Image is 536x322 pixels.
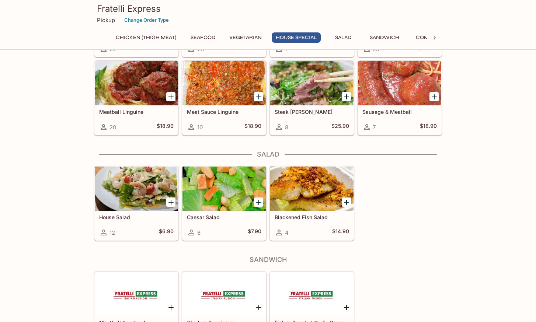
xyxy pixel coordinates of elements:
[94,166,178,241] a: House Salad12$6.90
[358,61,442,135] a: Sausage & Meatball7$18.90
[166,197,175,207] button: Add House Salad
[270,166,354,241] a: Blackened Fish Salad4$14.90
[270,61,354,105] div: Steak Basilio
[182,167,266,211] div: Caesar Salad
[109,229,115,236] span: 12
[97,3,439,14] h3: Fratelli Express
[342,92,351,101] button: Add Steak Basilio
[166,92,175,101] button: Add Meatball Linguine
[270,272,354,316] div: Fish in Roasted Garlic Sauce Sandwich
[285,229,289,236] span: 4
[331,123,349,132] h5: $25.90
[166,303,175,312] button: Add Meatball Sandwich
[99,109,174,115] h5: Meatball Linguine
[95,61,178,105] div: Meatball Linguine
[95,272,178,316] div: Meatball Sandwich
[182,166,266,241] a: Caesar Salad8$7.90
[373,124,376,131] span: 7
[97,17,115,24] p: Pickup
[99,214,174,220] h5: House Salad
[159,228,174,237] h5: $6.90
[248,228,261,237] h5: $7.90
[429,92,439,101] button: Add Sausage & Meatball
[275,109,349,115] h5: Steak [PERSON_NAME]
[272,32,321,43] button: House Special
[342,197,351,207] button: Add Blackened Fish Salad
[182,272,266,316] div: Chicken Parmigiana Sandwich
[285,124,288,131] span: 8
[244,123,261,132] h5: $18.90
[409,32,442,43] button: Combo
[94,150,442,158] h4: Salad
[121,14,172,26] button: Change Order Type
[186,32,219,43] button: Seafood
[95,167,178,211] div: House Salad
[197,229,201,236] span: 8
[366,32,403,43] button: Sandwich
[94,61,178,135] a: Meatball Linguine20$18.90
[225,32,266,43] button: Vegetarian
[327,32,360,43] button: Salad
[109,124,116,131] span: 20
[358,61,441,105] div: Sausage & Meatball
[332,228,349,237] h5: $14.90
[270,167,354,211] div: Blackened Fish Salad
[275,214,349,220] h5: Blackened Fish Salad
[270,61,354,135] a: Steak [PERSON_NAME]8$25.90
[187,109,261,115] h5: Meat Sauce Linguine
[182,61,266,105] div: Meat Sauce Linguine
[420,123,437,132] h5: $18.90
[254,197,263,207] button: Add Caesar Salad
[112,32,180,43] button: Chicken (Thigh Meat)
[254,303,263,312] button: Add Chicken Parmigiana Sandwich
[187,214,261,220] h5: Caesar Salad
[182,61,266,135] a: Meat Sauce Linguine10$18.90
[157,123,174,132] h5: $18.90
[254,92,263,101] button: Add Meat Sauce Linguine
[197,124,203,131] span: 10
[362,109,437,115] h5: Sausage & Meatball
[94,256,442,264] h4: Sandwich
[342,303,351,312] button: Add Fish in Roasted Garlic Sauce Sandwich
